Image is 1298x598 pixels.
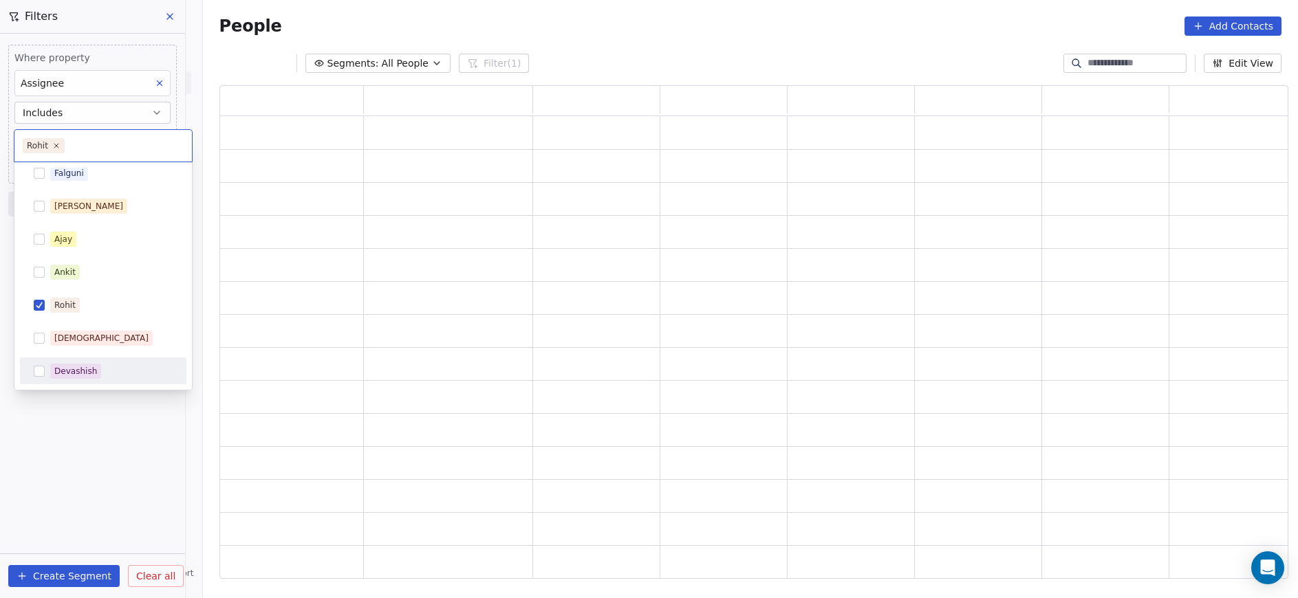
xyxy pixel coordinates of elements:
div: Devashish [54,365,97,377]
div: Ankit [54,266,76,278]
div: Rohit [27,140,48,152]
div: Ajay [54,233,72,245]
div: Falguni [54,167,84,179]
div: [DEMOGRAPHIC_DATA] [54,332,149,344]
div: [PERSON_NAME] [54,200,123,212]
div: Rohit [54,299,76,311]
